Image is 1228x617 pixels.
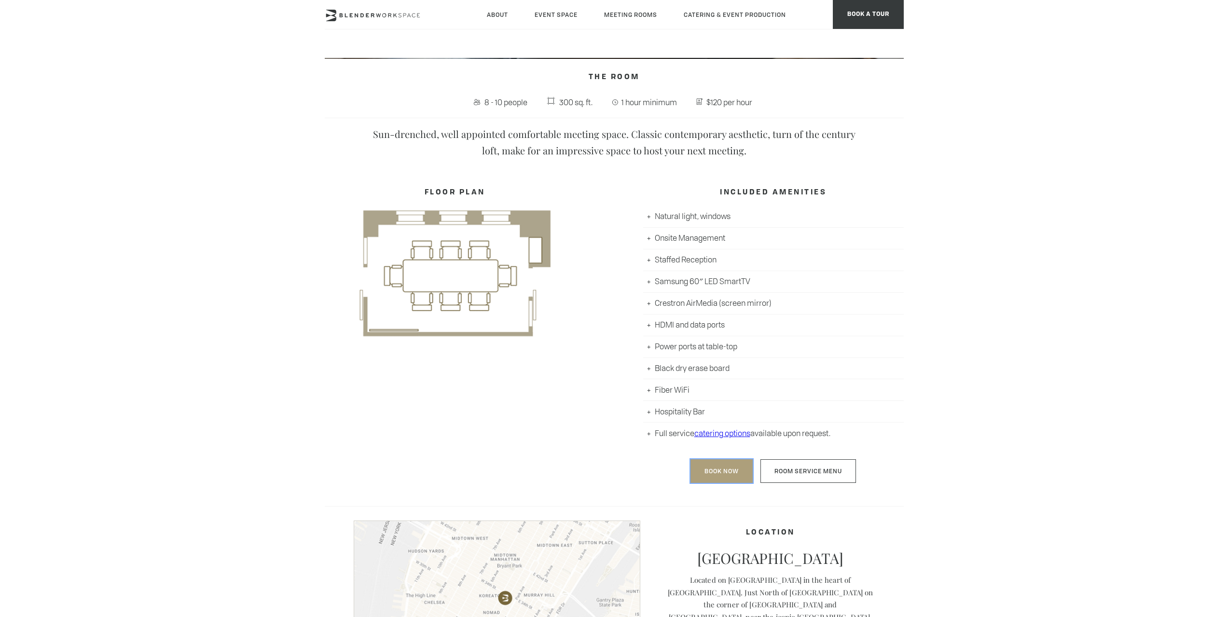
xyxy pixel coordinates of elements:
h4: Location [666,524,875,542]
a: Room Service Menu [760,459,856,483]
li: Power ports at table-top [643,336,904,358]
a: catering options [694,428,750,439]
h4: INCLUDED AMENITIES [643,184,904,202]
li: Black dry erase board [643,358,904,380]
p: Sun-drenched, well appointed comfortable meeting space. Classic contemporary aesthetic, turn of t... [373,126,855,159]
li: Staffed Reception [643,249,904,271]
span: $120 per hour [704,95,755,110]
h4: FLOOR PLAN [325,184,585,202]
li: Fiber WiFi [643,379,904,401]
a: Book Now [690,459,753,483]
li: Hospitality Bar [643,401,904,423]
p: [GEOGRAPHIC_DATA] [666,549,875,567]
li: Samsung 60″ LED SmartTV [643,271,904,293]
span: 8 - 10 people [482,95,530,110]
span: 300 sq. ft. [557,95,595,110]
li: Full service available upon request. [643,423,904,444]
li: HDMI and data ports [643,315,904,336]
li: Onsite Management [643,228,904,249]
img: MR_B.png [325,206,585,341]
h4: The Room [325,69,904,87]
li: Crestron AirMedia (screen mirror) [643,293,904,315]
span: 1 hour minimum [620,95,680,110]
li: Natural light, windows [643,206,904,228]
